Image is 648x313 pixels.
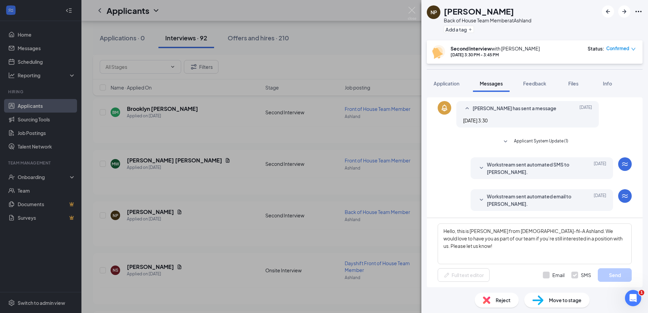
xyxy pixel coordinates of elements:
span: Info [603,80,612,86]
span: [DATE] [579,104,592,113]
span: [DATE] [594,161,606,176]
h1: [PERSON_NAME] [444,5,514,17]
span: Feedback [523,80,546,86]
button: Send [598,268,632,282]
svg: SmallChevronUp [463,104,471,113]
span: Applicant System Update (1) [514,138,568,146]
button: SmallChevronDownApplicant System Update (1) [501,138,568,146]
span: Files [568,80,578,86]
svg: SmallChevronDown [477,196,485,204]
svg: SmallChevronDown [501,138,510,146]
svg: Plus [468,27,472,32]
div: Status : [588,45,604,52]
svg: WorkstreamLogo [621,192,629,200]
div: with [PERSON_NAME] [451,45,540,52]
button: Full text editorPen [438,268,490,282]
svg: SmallChevronDown [477,164,485,172]
span: Messages [480,80,503,86]
div: NP [431,9,437,16]
textarea: Hello, this is [PERSON_NAME] from [DEMOGRAPHIC_DATA]-fil-A Ashland. We would love to have you as ... [438,223,632,264]
span: Confirmed [606,45,629,52]
b: Second Interview [451,45,491,52]
button: PlusAdd a tag [444,26,474,33]
span: [DATE] 3:30 [463,117,488,123]
span: [DATE] [594,193,606,208]
span: Workstream sent automated email to [PERSON_NAME]. [487,193,576,208]
svg: WorkstreamLogo [621,160,629,168]
span: Reject [496,296,511,304]
span: Application [434,80,459,86]
div: Back of House Team Member at Ashland [444,17,531,24]
svg: Bell [440,104,449,112]
svg: ArrowRight [620,7,628,16]
iframe: Intercom live chat [625,290,641,306]
button: ArrowLeftNew [602,5,614,18]
button: ArrowRight [618,5,630,18]
span: Move to stage [549,296,582,304]
div: [DATE] 3:30 PM - 3:45 PM [451,52,540,58]
svg: ArrowLeftNew [604,7,612,16]
svg: Pen [443,272,450,278]
span: down [631,47,636,52]
span: [PERSON_NAME] has sent a message [473,104,556,113]
svg: Ellipses [634,7,643,16]
span: Workstream sent automated SMS to [PERSON_NAME]. [487,161,576,176]
span: 1 [639,290,644,295]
